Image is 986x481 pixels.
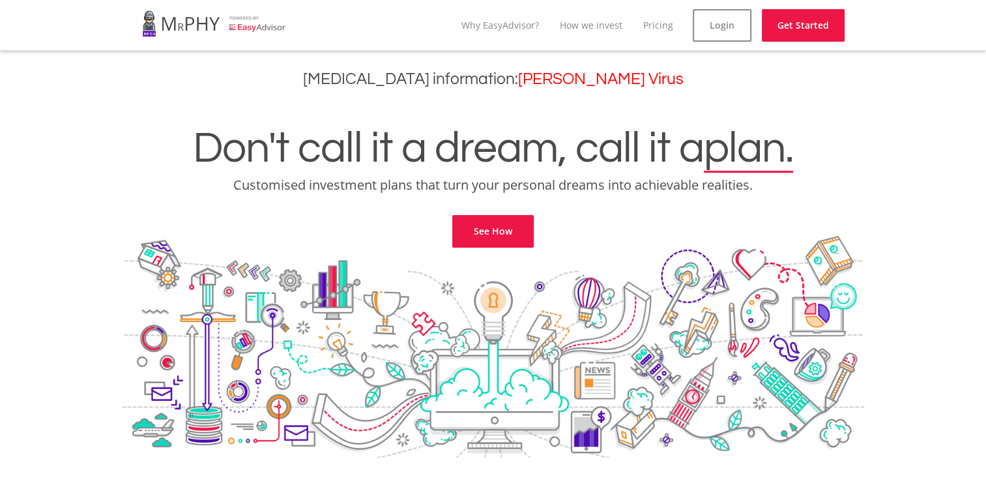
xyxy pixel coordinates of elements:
a: Get Started [762,9,845,42]
a: How we invest [560,19,622,31]
p: Customised investment plans that turn your personal dreams into achievable realities. [10,176,976,194]
a: Why EasyAdvisor? [461,19,539,31]
h1: Don't call it a dream, call it a [10,126,976,171]
h3: [MEDICAL_DATA] information: [10,70,976,89]
a: [PERSON_NAME] Virus [518,71,684,87]
span: plan. [704,126,793,171]
a: Pricing [643,19,673,31]
a: See How [452,215,534,248]
a: Login [693,9,751,42]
